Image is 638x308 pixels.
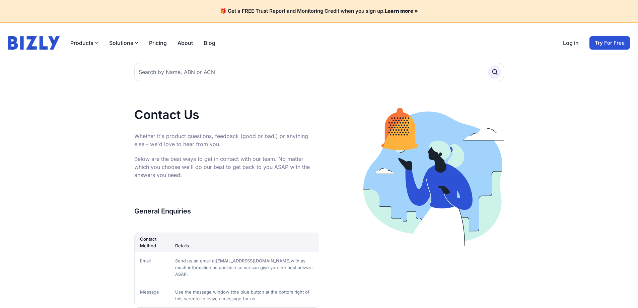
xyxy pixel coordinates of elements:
a: About [178,39,193,47]
h1: Contact Us [134,108,319,121]
p: Below are the best ways to get in contact with our team. No matter which you choose we'll do our ... [134,155,319,179]
a: Pricing [149,39,167,47]
input: Search by Name, ABN or ACN [134,63,504,81]
button: Products [70,39,98,47]
p: Whether it's product questions, feedback (good or bad!) or anything else - we'd love to hear from... [134,132,319,148]
h3: General Enquiries [134,206,319,217]
td: Email [135,252,170,283]
a: Blog [204,39,215,47]
h4: 🎁 Get a FREE Trust Report and Monitoring Credit when you sign up. [8,8,630,14]
a: Try For Free [589,36,630,50]
a: Learn more » [385,8,418,14]
td: Use the message window (the blue button at the bottom right of this screen) to leave a message fo... [170,283,318,307]
th: Details [170,233,318,252]
a: Log in [563,39,579,47]
a: [EMAIL_ADDRESS][DOMAIN_NAME] [216,258,291,263]
button: Solutions [109,39,138,47]
th: Contact Method [135,233,170,252]
td: Message [135,283,170,307]
td: Send us an email at with as much information as possible so we can give you the best answer ASAP. [170,252,318,283]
